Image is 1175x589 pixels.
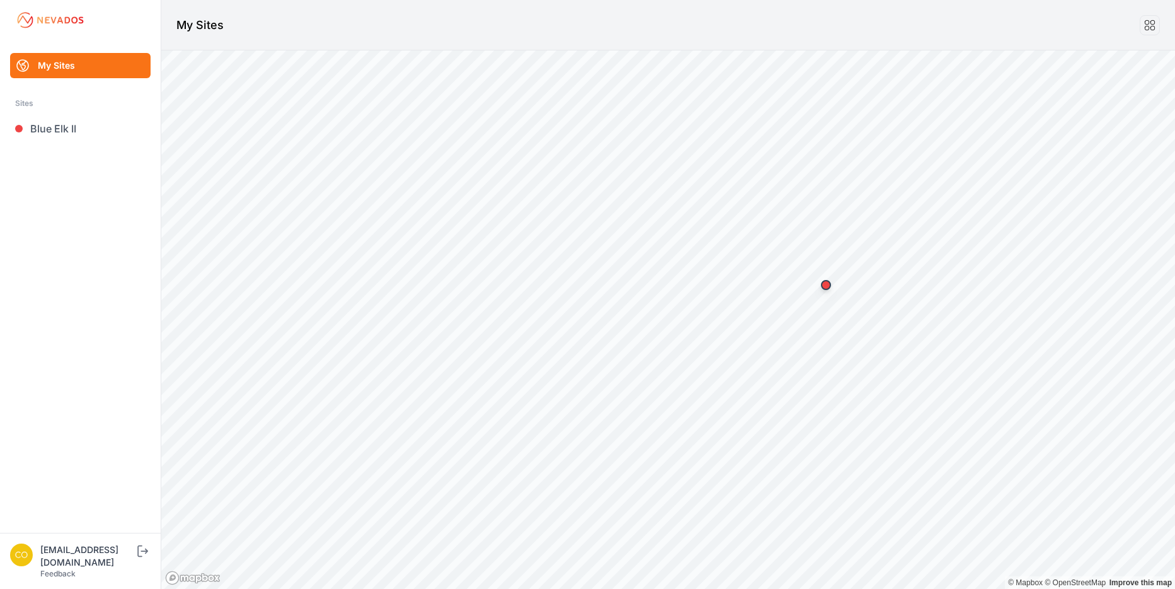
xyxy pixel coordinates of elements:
a: Feedback [40,569,76,578]
div: [EMAIL_ADDRESS][DOMAIN_NAME] [40,544,135,569]
a: My Sites [10,53,151,78]
div: Sites [15,96,146,111]
a: Blue Elk II [10,116,151,141]
img: Nevados [15,10,86,30]
h1: My Sites [176,16,224,34]
div: Map marker [813,272,839,298]
a: Map feedback [1109,578,1172,587]
canvas: Map [161,50,1175,589]
a: Mapbox logo [165,571,221,585]
a: Mapbox [1008,578,1043,587]
a: OpenStreetMap [1045,578,1106,587]
img: controlroomoperator@invenergy.com [10,544,33,566]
